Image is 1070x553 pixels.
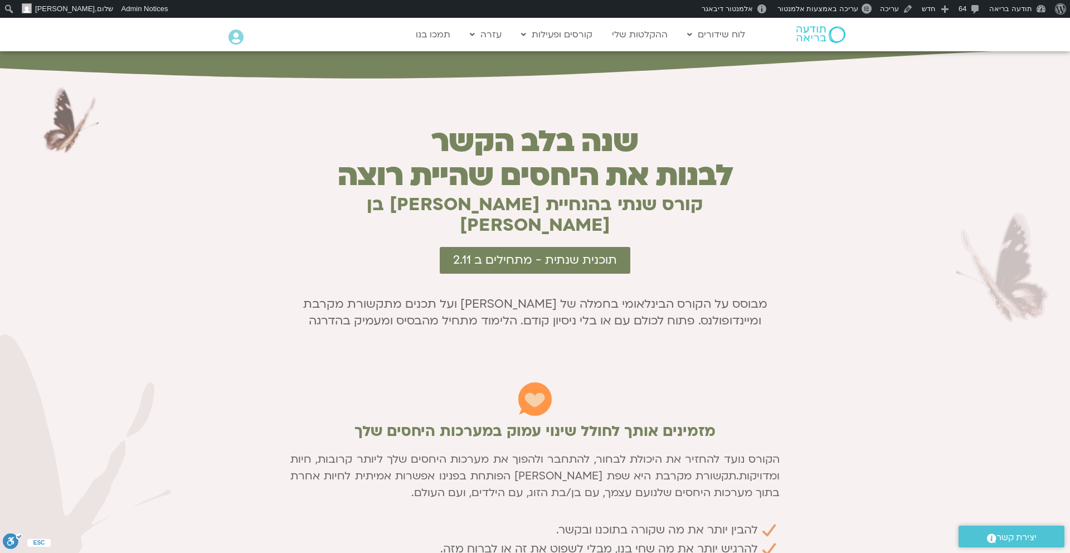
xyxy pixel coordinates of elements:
a: עזרה [464,24,507,45]
a: תוכנית שנתית - מתחילים ב 2.11 [440,247,630,274]
img: תודעה בריאה [796,26,845,43]
a: יצירת קשר [959,526,1064,547]
h2: קורס שנתי בהנחיית [PERSON_NAME] בן [PERSON_NAME] [290,195,780,236]
span: יצירת קשר [996,530,1037,545]
a: תמכו בנו [410,24,456,45]
span: הקורס נועד להחזיר את היכולת לבחור, להתחבר ולהפוך את מערכות היחסים שלך ליותר קרובות, חיות ומדויקות. [290,452,780,483]
a: לוח שידורים [682,24,751,45]
span: תקשורת מקרבת היא שפת [PERSON_NAME] הפותחת בפנינו אפשרות אמיתית לחיות אחרת בתוך מערכות היחסים שלנו [290,469,780,500]
span: עם עצמך, עם בן/בת הזוג, עם הילדים, ועם העולם. [411,486,650,500]
span: [PERSON_NAME] [35,4,95,13]
span: עריכה באמצעות אלמנטור [777,4,858,13]
a: ההקלטות שלי [606,24,673,45]
a: קורסים ופעילות [515,24,598,45]
span: תוכנית שנתית - מתחילים ב 2.11 [453,254,617,267]
h2: שנה בלב הקשר לבנות את היחסים שהיית רוצה [290,125,780,193]
div: מבוסס על הקורס הבינלאומי בחמלה של [PERSON_NAME] ועל תכנים מתקשורת מקרבת ומיינדופולנס. פתוח לכולם ... [290,296,780,329]
span: להבין יותר את מה שקורה בתוכנו ובקשר. [556,521,761,540]
h2: מזמינים אותך לחולל שינוי עמוק במערכות היחסים שלך [290,423,780,440]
